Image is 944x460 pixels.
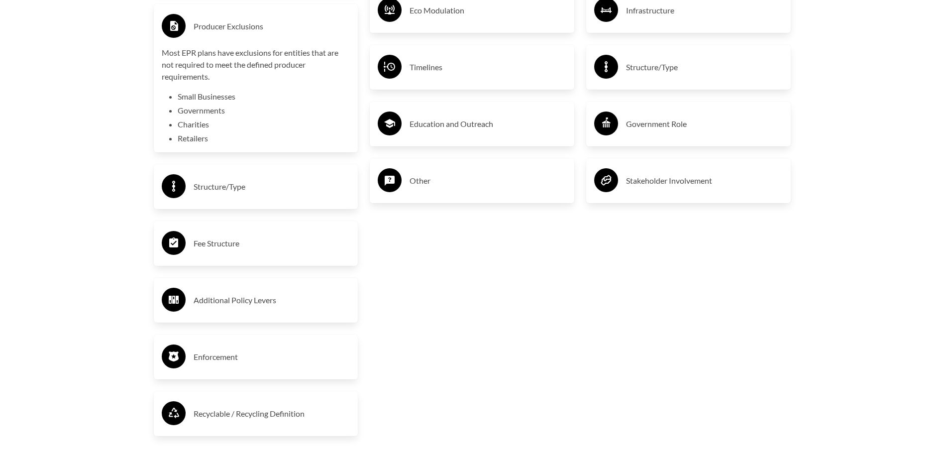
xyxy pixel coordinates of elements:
[194,18,350,34] h3: Producer Exclusions
[626,173,783,189] h3: Stakeholder Involvement
[626,2,783,18] h3: Infrastructure
[626,59,783,75] h3: Structure/Type
[178,132,350,144] li: Retailers
[194,179,350,195] h3: Structure/Type
[178,91,350,103] li: Small Businesses
[178,118,350,130] li: Charities
[178,105,350,116] li: Governments
[410,2,566,18] h3: Eco Modulation
[162,47,350,83] p: Most EPR plans have exclusions for entities that are not required to meet the defined producer re...
[194,292,350,308] h3: Additional Policy Levers
[626,116,783,132] h3: Government Role
[194,406,350,422] h3: Recyclable / Recycling Definition
[410,59,566,75] h3: Timelines
[194,349,350,365] h3: Enforcement
[194,235,350,251] h3: Fee Structure
[410,116,566,132] h3: Education and Outreach
[410,173,566,189] h3: Other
